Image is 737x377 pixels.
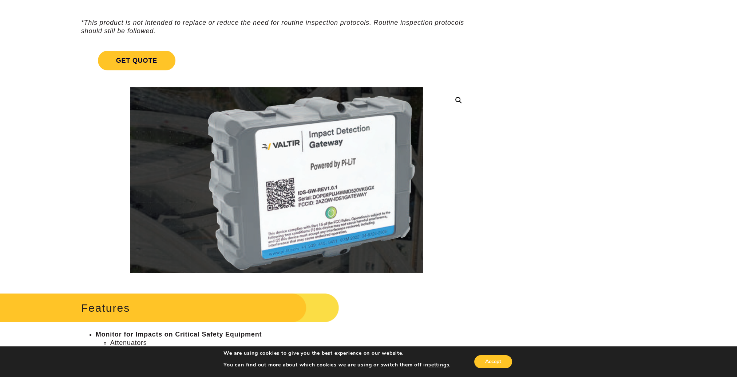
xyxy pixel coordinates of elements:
button: Accept [474,355,512,368]
span: Get Quote [98,51,175,70]
a: Get Quote [81,42,472,79]
li: Attenuators [110,339,472,347]
p: You can find out more about which cookies we are using or switch them off in . [223,362,451,368]
strong: Monitor for Impacts on Critical Safety Equipment [96,331,262,338]
em: *This product is not intended to replace or reduce the need for routine inspection protocols. Rou... [81,19,464,35]
p: We are using cookies to give you the best experience on our website. [223,350,451,357]
button: settings [428,362,449,368]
